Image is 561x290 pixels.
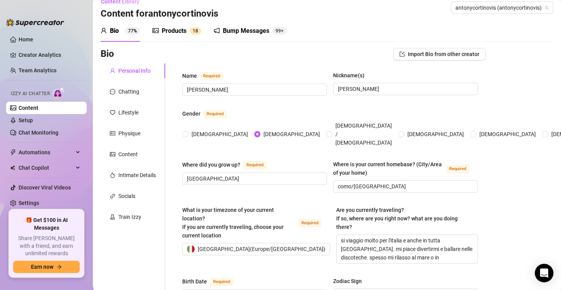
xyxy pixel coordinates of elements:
[214,27,220,34] span: notification
[333,277,367,285] label: Zodiac Sign
[10,149,16,155] span: thunderbolt
[31,264,53,270] span: Earn now
[193,28,195,34] span: 1
[118,129,140,138] div: Physique
[19,67,56,73] a: Team Analytics
[535,264,553,282] div: Open Intercom Messenger
[110,68,115,73] span: user
[101,8,218,20] h3: Content for antonycortinovis
[118,171,156,179] div: Intimate Details
[272,27,287,35] sup: 117
[118,192,135,200] div: Socials
[182,71,232,80] label: Name
[223,26,269,36] div: Bump Messages
[210,278,233,286] span: Required
[182,277,242,286] label: Birth Date
[333,160,478,177] label: Where is your current homebase? (City/Area of your home)
[333,277,362,285] div: Zodiac Sign
[476,130,539,138] span: [DEMOGRAPHIC_DATA]
[182,207,284,239] span: What is your timezone of your current location? If you are currently traveling, choose your curre...
[110,193,115,199] span: link
[446,165,469,173] span: Required
[13,261,80,273] button: Earn nowarrow-right
[19,36,33,43] a: Home
[162,26,186,36] div: Products
[19,49,80,61] a: Creator Analytics
[19,162,74,174] span: Chat Copilot
[110,89,115,94] span: message
[101,48,114,60] h3: Bio
[118,67,151,75] div: Personal Info
[118,108,139,117] div: Lifestyle
[333,71,370,80] label: Nickname(s)
[10,165,15,171] img: Chat Copilot
[187,85,321,94] input: Name
[182,160,240,169] div: Where did you grow up?
[408,51,479,57] span: Import Bio from other creator
[110,152,115,157] span: picture
[332,121,395,147] span: [DEMOGRAPHIC_DATA] / [DEMOGRAPHIC_DATA]
[19,200,39,206] a: Settings
[204,110,227,118] span: Required
[110,26,119,36] div: Bio
[182,109,200,118] div: Gender
[404,130,467,138] span: [DEMOGRAPHIC_DATA]
[187,245,195,253] img: it
[198,243,325,255] span: [GEOGRAPHIC_DATA] ( Europe/[GEOGRAPHIC_DATA] )
[182,72,197,80] div: Name
[19,117,33,123] a: Setup
[110,172,115,178] span: fire
[333,160,443,177] div: Where is your current homebase? (City/Area of your home)
[195,28,198,34] span: 8
[152,27,159,34] span: picture
[19,105,38,111] a: Content
[200,72,223,80] span: Required
[182,160,275,169] label: Where did you grow up?
[399,51,405,57] span: import
[53,87,65,98] img: AI Chatter
[19,184,71,191] a: Discover Viral Videos
[118,213,141,221] div: Train Izzy
[182,109,235,118] label: Gender
[260,130,323,138] span: [DEMOGRAPHIC_DATA]
[19,146,74,159] span: Automations
[190,27,201,35] sup: 18
[118,87,139,96] div: Chatting
[110,131,115,136] span: idcard
[188,130,251,138] span: [DEMOGRAPHIC_DATA]
[125,27,140,35] sup: 77%
[6,19,64,26] img: logo-BBDzfeDw.svg
[56,264,62,270] span: arrow-right
[337,235,477,263] textarea: si viaggio molto per l'italia e anche in tutta [GEOGRAPHIC_DATA]. mi piace divertirmi e ballare n...
[455,2,549,14] span: antonycortinovis (antonycortinovis)
[13,217,80,232] span: 🎁 Get $100 in AI Messages
[110,214,115,220] span: experiment
[101,27,107,34] span: user
[118,150,138,159] div: Content
[243,161,267,169] span: Required
[13,235,80,258] span: Share [PERSON_NAME] with a friend, and earn unlimited rewards
[336,207,458,230] span: Are you currently traveling? If so, where are you right now? what are you doing there?
[19,130,58,136] a: Chat Monitoring
[182,277,207,286] div: Birth Date
[333,71,364,80] div: Nickname(s)
[338,182,472,191] input: Where is your current homebase? (City/Area of your home)
[544,5,549,10] span: team
[110,110,115,115] span: heart
[338,85,472,93] input: Nickname(s)
[393,48,486,60] button: Import Bio from other creator
[11,90,50,97] span: Izzy AI Chatter
[187,174,321,183] input: Where did you grow up?
[298,219,322,227] span: Required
